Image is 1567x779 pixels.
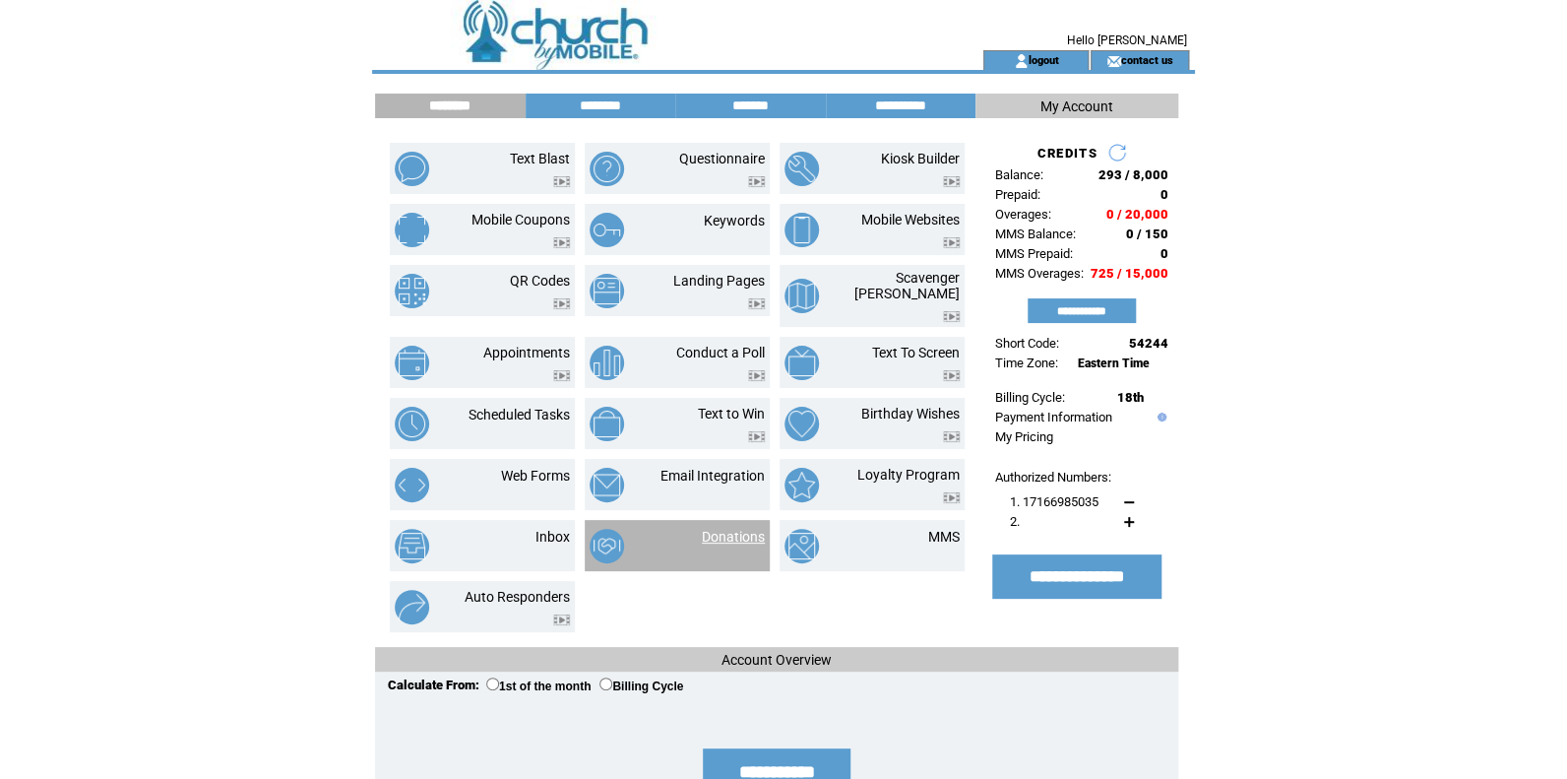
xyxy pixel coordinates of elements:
[748,370,765,381] img: video.png
[395,468,429,502] img: web-forms.png
[702,529,765,545] a: Donations
[1078,357,1150,370] span: Eastern Time
[748,176,765,187] img: video.png
[676,345,765,360] a: Conduct a Poll
[995,410,1112,424] a: Payment Information
[1014,53,1029,69] img: account_icon.gif
[510,151,570,166] a: Text Blast
[784,213,819,247] img: mobile-websites.png
[995,167,1043,182] span: Balance:
[535,529,570,545] a: Inbox
[861,212,960,227] a: Mobile Websites
[599,680,683,693] label: Billing Cycle
[660,468,765,484] a: Email Integration
[590,407,624,441] img: text-to-win.png
[857,467,960,483] a: Loyalty Program
[395,346,429,380] img: appointments.png
[486,678,499,690] input: 1st of the month
[861,406,960,422] a: Birthday Wishes
[1121,53,1173,66] a: contact us
[553,237,570,248] img: video.png
[1126,227,1168,241] span: 0 / 150
[698,406,765,422] a: Text to Win
[995,470,1111,485] span: Authorized Numbers:
[395,152,429,186] img: text-blast.png
[483,345,570,360] a: Appointments
[465,589,570,605] a: Auto Responders
[599,678,612,690] input: Billing Cycle
[553,615,570,625] img: video.png
[995,246,1073,261] span: MMS Prepaid:
[1160,246,1168,261] span: 0
[395,274,429,308] img: qr-codes.png
[784,346,819,380] img: text-to-screen.png
[395,213,429,247] img: mobile-coupons.png
[1029,53,1059,66] a: logout
[388,678,479,692] span: Calculate From:
[1117,390,1144,405] span: 18th
[1129,336,1168,351] span: 54244
[784,152,819,186] img: kiosk-builder.png
[553,176,570,187] img: video.png
[943,431,960,442] img: video.png
[395,407,429,441] img: scheduled-tasks.png
[553,298,570,309] img: video.png
[748,431,765,442] img: video.png
[590,529,624,563] img: donations.png
[1106,53,1121,69] img: contact_us_icon.gif
[1098,167,1168,182] span: 293 / 8,000
[590,274,624,308] img: landing-pages.png
[1067,33,1187,47] span: Hello [PERSON_NAME]
[784,279,819,313] img: scavenger-hunt.png
[784,468,819,502] img: loyalty-program.png
[1010,494,1098,509] span: 1. 17166985035
[995,187,1040,202] span: Prepaid:
[590,152,624,186] img: questionnaire.png
[928,529,960,545] a: MMS
[471,212,570,227] a: Mobile Coupons
[501,468,570,484] a: Web Forms
[784,407,819,441] img: birthday-wishes.png
[1160,187,1168,202] span: 0
[1106,207,1168,222] span: 0 / 20,000
[995,266,1084,281] span: MMS Overages:
[590,213,624,247] img: keywords.png
[1091,266,1168,281] span: 725 / 15,000
[995,429,1053,444] a: My Pricing
[854,270,960,301] a: Scavenger [PERSON_NAME]
[486,680,591,693] label: 1st of the month
[995,390,1065,405] span: Billing Cycle:
[704,213,765,228] a: Keywords
[995,336,1059,351] span: Short Code:
[943,237,960,248] img: video.png
[1040,98,1113,114] span: My Account
[943,311,960,322] img: video.png
[395,590,429,624] img: auto-responders.png
[679,151,765,166] a: Questionnaire
[590,468,624,502] img: email-integration.png
[721,652,832,668] span: Account Overview
[995,356,1058,370] span: Time Zone:
[1153,413,1166,422] img: help.gif
[943,370,960,381] img: video.png
[469,407,570,422] a: Scheduled Tasks
[943,176,960,187] img: video.png
[748,298,765,309] img: video.png
[395,529,429,563] img: inbox.png
[784,529,819,563] img: mms.png
[1010,514,1020,529] span: 2.
[995,207,1051,222] span: Overages:
[590,346,624,380] img: conduct-a-poll.png
[1036,146,1097,161] span: CREDITS
[872,345,960,360] a: Text To Screen
[995,227,1076,241] span: MMS Balance:
[943,492,960,503] img: video.png
[510,273,570,289] a: QR Codes
[881,151,960,166] a: Kiosk Builder
[673,273,765,289] a: Landing Pages
[553,370,570,381] img: video.png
